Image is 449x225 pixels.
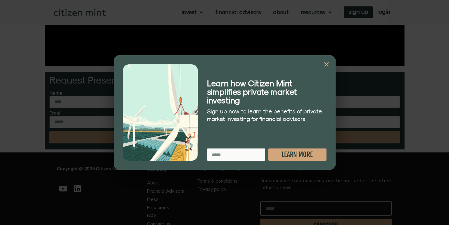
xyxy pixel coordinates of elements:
img: turbine_illustration_portrait [123,64,198,161]
h2: Learn how Citizen Mint simplifies private market investing [207,79,326,105]
p: Sign up now to learn the benefits of private market investing for financial advisors [207,108,326,123]
button: LEARN MORE [268,148,326,161]
form: New Form [207,148,326,164]
span: LEARN MORE [282,151,313,158]
a: Close [323,61,330,67]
